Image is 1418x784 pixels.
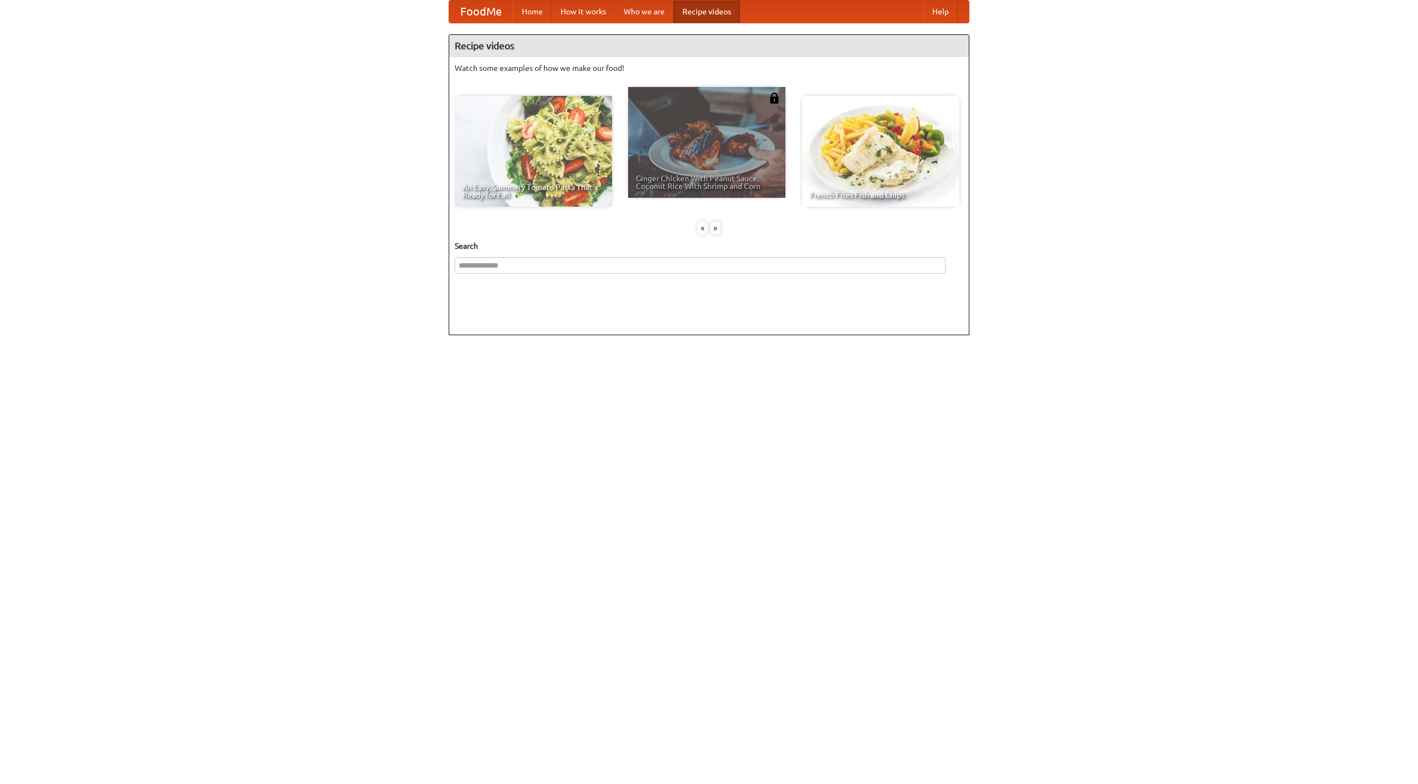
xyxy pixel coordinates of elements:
[449,35,969,57] h4: Recipe videos
[923,1,958,23] a: Help
[455,63,963,74] p: Watch some examples of how we make our food!
[810,191,952,199] span: French Fries Fish and Chips
[455,240,963,252] h5: Search
[711,221,721,235] div: »
[552,1,615,23] a: How it works
[463,183,604,199] span: An Easy, Summery Tomato Pasta That's Ready for Fall
[802,96,959,207] a: French Fries Fish and Chips
[455,96,612,207] a: An Easy, Summery Tomato Pasta That's Ready for Fall
[769,93,780,104] img: 483408.png
[615,1,674,23] a: Who we are
[697,221,707,235] div: «
[449,1,513,23] a: FoodMe
[513,1,552,23] a: Home
[674,1,740,23] a: Recipe videos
